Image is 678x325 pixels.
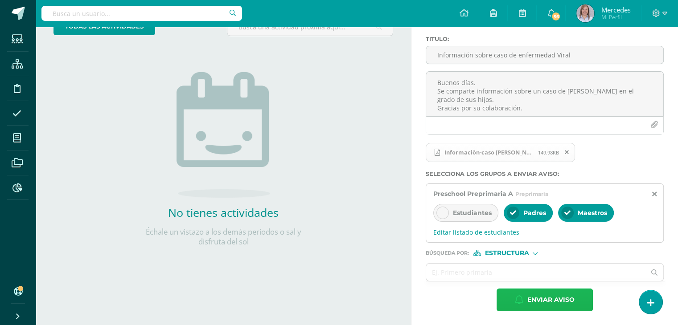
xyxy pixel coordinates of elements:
[134,205,312,220] h2: No tienes actividades
[426,36,664,42] label: Titulo :
[578,209,607,217] span: Maestros
[497,288,593,311] button: Enviar aviso
[515,191,548,197] span: Preprimaria
[601,13,630,21] span: Mi Perfil
[426,171,664,177] label: Selecciona los grupos a enviar aviso :
[433,228,656,236] span: Editar listado de estudiantes
[426,251,469,256] span: Búsqueda por :
[523,209,546,217] span: Padres
[41,6,242,21] input: Busca un usuario...
[440,149,538,156] span: Informaciòn-caso [PERSON_NAME].pdf
[576,4,594,22] img: ae44180d351437410697f64aa76baf13.png
[426,72,663,116] textarea: Buenos días. Se comparte información sobre un caso de [PERSON_NAME] en el grado de sus hijos. Gra...
[551,12,561,21] span: 56
[453,209,492,217] span: Estudiantes
[601,5,630,14] span: Mercedes
[227,18,393,36] input: Busca una actividad próxima aquí...
[559,147,575,157] span: Remover archivo
[473,250,540,256] div: [object Object]
[527,289,575,311] span: Enviar aviso
[426,46,663,64] input: Titulo
[426,264,645,281] input: Ej. Primero primaria
[433,190,513,198] span: Preschool Preprimaria A
[134,227,312,247] p: Échale un vistazo a los demás períodos o sal y disfruta del sol
[426,143,575,162] span: Informaciòn-caso Covid.pdf
[177,72,270,198] img: no_activities.png
[538,149,559,156] span: 149.98KB
[485,251,529,256] span: Estructura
